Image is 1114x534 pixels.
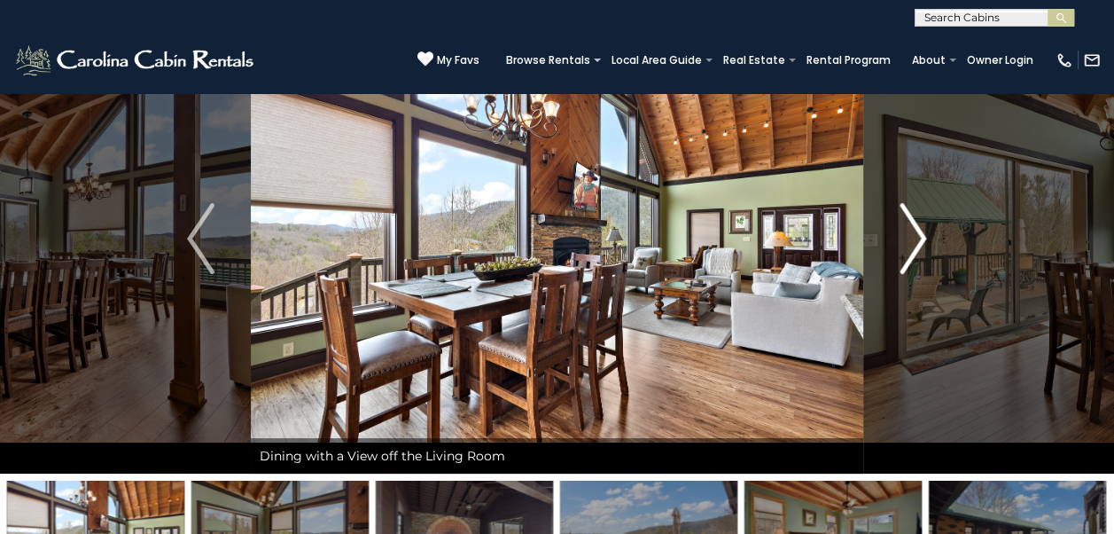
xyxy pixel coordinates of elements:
[1083,51,1101,69] img: mail-regular-white.png
[863,4,962,474] button: Next
[13,43,259,78] img: White-1-2.png
[603,48,711,73] a: Local Area Guide
[497,48,599,73] a: Browse Rentals
[1056,51,1073,69] img: phone-regular-white.png
[798,48,900,73] a: Rental Program
[903,48,954,73] a: About
[151,4,250,474] button: Previous
[187,203,214,274] img: arrow
[417,51,479,69] a: My Favs
[900,203,926,274] img: arrow
[251,438,863,474] div: Dining with a View off the Living Room
[714,48,794,73] a: Real Estate
[437,52,479,68] span: My Favs
[958,48,1042,73] a: Owner Login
